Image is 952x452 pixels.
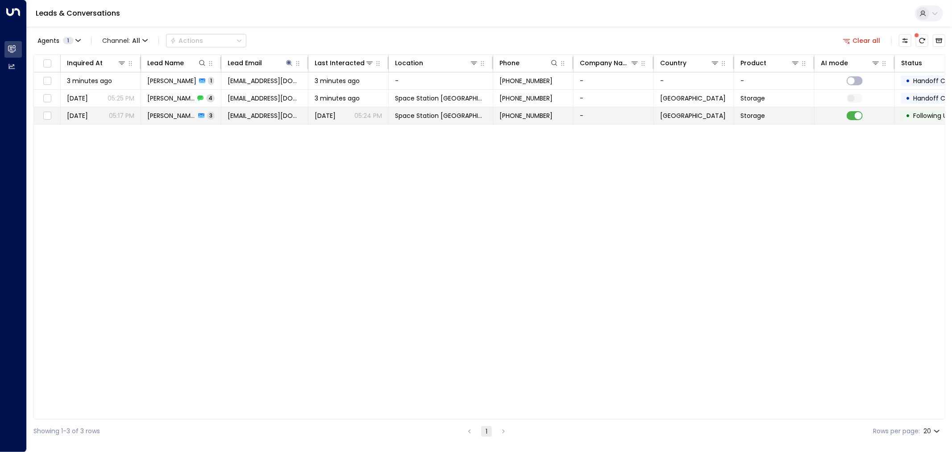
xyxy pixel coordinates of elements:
span: 3 [207,112,215,119]
td: - [574,90,654,107]
button: Archived Leads [933,34,945,47]
div: Country [660,58,686,68]
div: Location [395,58,423,68]
span: +447496600945 [499,111,553,120]
span: Storage [740,111,765,120]
span: All [132,37,140,44]
span: There are new threads available. Refresh the grid to view the latest updates. [916,34,928,47]
div: Country [660,58,719,68]
span: Toggle select row [42,75,53,87]
div: Lead Email [228,58,294,68]
span: Following Up [913,111,951,120]
div: • [906,108,910,123]
p: 05:17 PM [109,111,134,120]
span: Space Station Wakefield [395,111,486,120]
div: Actions [170,37,203,45]
span: 3 minutes ago [315,94,360,103]
div: Lead Name [147,58,184,68]
div: 20 [923,425,942,438]
div: Phone [499,58,559,68]
button: page 1 [481,426,492,437]
div: Last Interacted [315,58,365,68]
td: - [574,107,654,124]
span: Channel: [99,34,151,47]
span: Agents [37,38,59,44]
div: Showing 1-3 of 3 rows [33,427,100,436]
button: Clear all [840,34,884,47]
span: +447496600945 [499,76,553,85]
p: 05:24 PM [354,111,382,120]
label: Rows per page: [873,427,920,436]
span: United Kingdom [660,94,726,103]
div: Location [395,58,478,68]
div: Inquired At [67,58,103,68]
span: Toggle select all [42,58,53,69]
div: Lead Name [147,58,207,68]
div: Status [901,58,922,68]
div: Last Interacted [315,58,374,68]
span: 1 [208,77,214,84]
span: Stuart Hall [147,111,195,120]
p: 05:25 PM [108,94,134,103]
span: Space Station Wakefield [395,94,486,103]
td: - [389,72,493,89]
span: stuart_hall@hotmail.com [228,94,302,103]
div: AI mode [821,58,880,68]
button: Agents1 [33,34,84,47]
span: United Kingdom [660,111,726,120]
a: Leads & Conversations [36,8,120,18]
div: Product [740,58,766,68]
span: stuart_hall@hotmail.com [228,76,302,85]
span: Aug 30, 2025 [315,111,336,120]
button: Channel:All [99,34,151,47]
span: 1 [63,37,74,44]
div: Phone [499,58,520,68]
div: • [906,73,910,88]
span: Toggle select row [42,93,53,104]
div: Lead Email [228,58,262,68]
span: Stuart Hall [147,94,195,103]
div: Company Name [580,58,630,68]
span: Aug 28, 2025 [67,94,88,103]
span: Stuart Hall [147,76,196,85]
button: Actions [166,34,246,47]
td: - [734,72,815,89]
span: stuart_hall@hotmail.com [228,111,302,120]
span: Toggle select row [42,110,53,121]
span: 4 [206,94,215,102]
span: 3 minutes ago [67,76,112,85]
td: - [574,72,654,89]
span: Aug 26, 2025 [67,111,88,120]
div: Company Name [580,58,639,68]
td: - [654,72,734,89]
span: Storage [740,94,765,103]
div: Inquired At [67,58,126,68]
div: Product [740,58,800,68]
nav: pagination navigation [464,426,509,437]
span: +447496600945 [499,94,553,103]
button: Customize [899,34,911,47]
div: AI mode [821,58,848,68]
div: Button group with a nested menu [166,34,246,47]
span: 3 minutes ago [315,76,360,85]
div: • [906,91,910,106]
